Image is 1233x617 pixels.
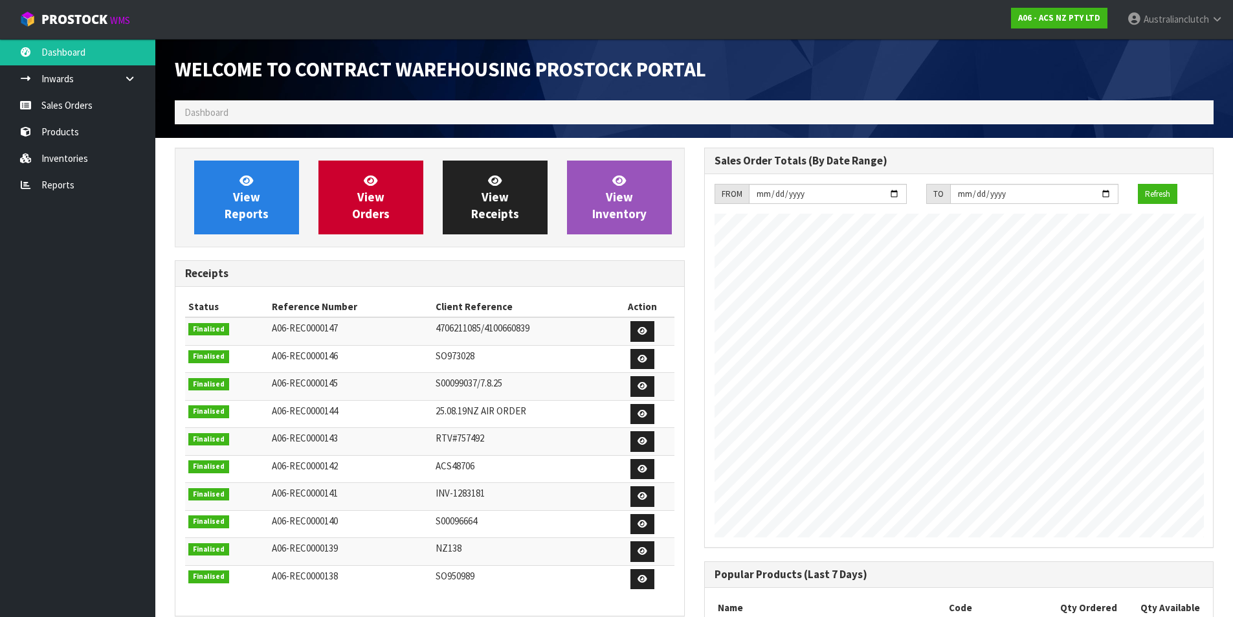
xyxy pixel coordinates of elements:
span: A06-REC0000142 [272,460,338,472]
span: A06-REC0000140 [272,515,338,527]
span: 4706211085/4100660839 [436,322,529,334]
span: ProStock [41,11,107,28]
button: Refresh [1138,184,1177,205]
span: Finalised [188,433,229,446]
strong: A06 - ACS NZ PTY LTD [1018,12,1100,23]
span: A06-REC0000141 [272,487,338,499]
div: FROM [715,184,749,205]
span: Finalised [188,515,229,528]
span: SO973028 [436,350,474,362]
span: S00099037/7.8.25 [436,377,502,389]
span: Finalised [188,350,229,363]
span: View Reports [225,173,269,221]
span: Finalised [188,405,229,418]
span: Finalised [188,460,229,473]
span: RTV#757492 [436,432,484,444]
span: A06-REC0000145 [272,377,338,389]
span: ACS48706 [436,460,474,472]
span: SO950989 [436,570,474,582]
span: Finalised [188,543,229,556]
a: ViewInventory [567,161,672,234]
span: Finalised [188,488,229,501]
small: WMS [110,14,130,27]
img: cube-alt.png [19,11,36,27]
span: S00096664 [436,515,477,527]
span: A06-REC0000146 [272,350,338,362]
th: Action [611,297,674,317]
a: ViewReceipts [443,161,548,234]
a: ViewOrders [318,161,423,234]
span: View Receipts [471,173,519,221]
th: Status [185,297,269,317]
span: View Orders [352,173,390,221]
span: Welcome to Contract Warehousing ProStock Portal [175,56,706,82]
span: A06-REC0000138 [272,570,338,582]
span: Finalised [188,378,229,391]
span: View Inventory [592,173,647,221]
span: A06-REC0000144 [272,405,338,417]
div: TO [926,184,950,205]
span: Finalised [188,323,229,336]
h3: Popular Products (Last 7 Days) [715,568,1204,581]
th: Client Reference [432,297,611,317]
span: INV-1283181 [436,487,485,499]
span: A06-REC0000143 [272,432,338,444]
h3: Receipts [185,267,674,280]
h3: Sales Order Totals (By Date Range) [715,155,1204,167]
span: A06-REC0000139 [272,542,338,554]
span: Dashboard [184,106,228,118]
span: A06-REC0000147 [272,322,338,334]
span: NZ138 [436,542,461,554]
a: ViewReports [194,161,299,234]
span: 25.08.19NZ AIR ORDER [436,405,526,417]
span: Finalised [188,570,229,583]
th: Reference Number [269,297,432,317]
span: Australianclutch [1144,13,1209,25]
